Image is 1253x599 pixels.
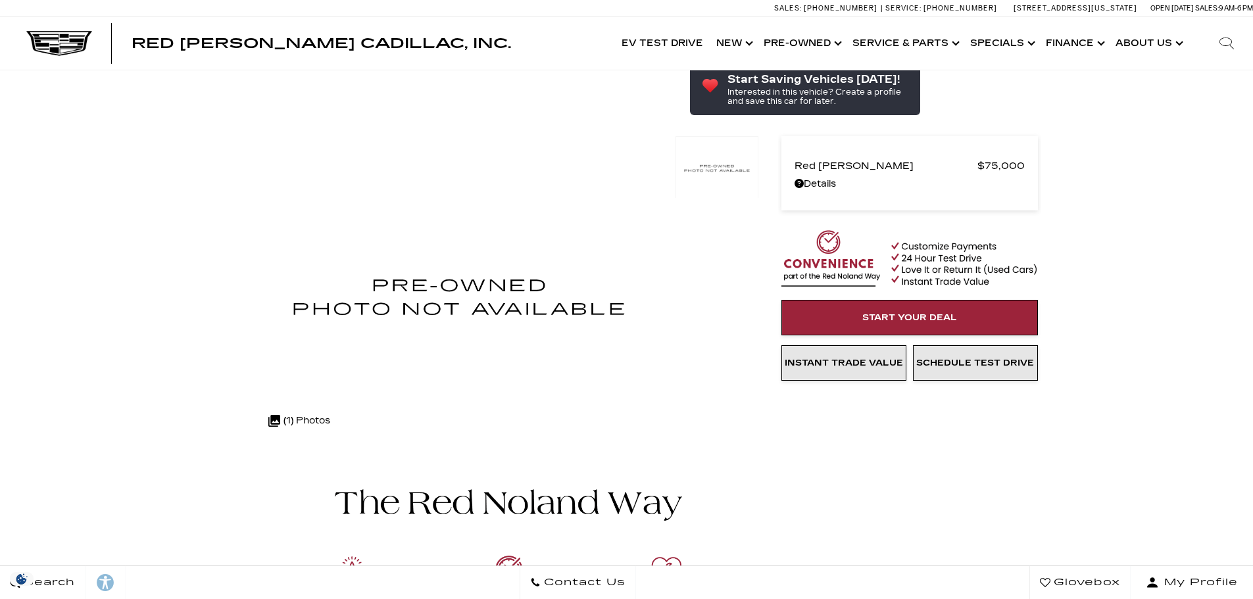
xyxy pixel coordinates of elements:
section: Click to Open Cookie Consent Modal [7,572,37,586]
a: Pre-Owned [757,17,846,70]
span: Red [PERSON_NAME] Cadillac, Inc. [132,36,511,51]
span: Sales: [774,4,802,12]
a: Details [795,175,1025,193]
img: Opt-Out Icon [7,572,37,586]
span: [PHONE_NUMBER] [804,4,877,12]
a: Red [PERSON_NAME] $75,000 [795,156,1025,175]
span: My Profile [1159,573,1238,592]
span: $75,000 [977,156,1025,175]
button: Open user profile menu [1131,566,1253,599]
a: Start Your Deal [781,300,1038,335]
span: Service: [885,4,921,12]
span: [PHONE_NUMBER] [923,4,997,12]
span: Open [DATE] [1150,4,1194,12]
a: Glovebox [1029,566,1131,599]
a: [STREET_ADDRESS][US_STATE] [1014,4,1137,12]
a: About Us [1109,17,1187,70]
span: Glovebox [1050,573,1120,592]
a: Finance [1039,17,1109,70]
a: Red [PERSON_NAME] Cadillac, Inc. [132,37,511,50]
a: Service: [PHONE_NUMBER] [881,5,1000,12]
a: Schedule Test Drive [913,345,1038,381]
img: Used 2022 Crystal White Tricoat Cadillac Sport Platinum image 1 [676,136,758,200]
span: Start Your Deal [862,312,957,323]
span: Search [20,573,75,592]
a: New [710,17,757,70]
a: Specials [964,17,1039,70]
div: (1) Photos [262,405,337,437]
span: Instant Trade Value [785,358,903,368]
span: Red [PERSON_NAME] [795,156,977,175]
span: Schedule Test Drive [916,358,1034,368]
a: Contact Us [520,566,636,599]
a: Instant Trade Value [781,345,906,381]
a: Service & Parts [846,17,964,70]
img: Used 2022 Crystal White Tricoat Cadillac Sport Platinum image 1 [252,136,666,455]
span: Contact Us [541,573,626,592]
span: 9 AM-6 PM [1219,4,1253,12]
img: Cadillac Dark Logo with Cadillac White Text [26,31,92,56]
a: EV Test Drive [615,17,710,70]
a: Sales: [PHONE_NUMBER] [774,5,881,12]
span: Sales: [1195,4,1219,12]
